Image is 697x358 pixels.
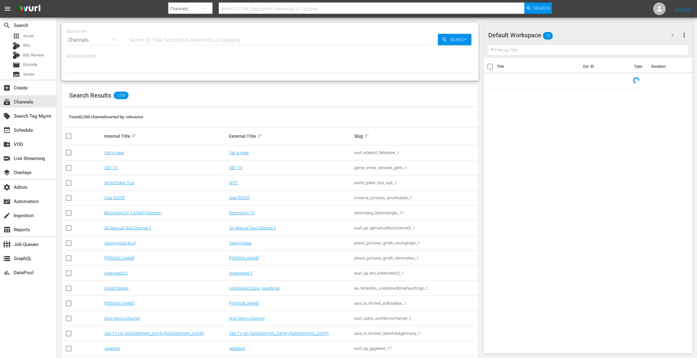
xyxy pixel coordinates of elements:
[3,212,11,219] span: Ingestion
[354,286,477,291] div: ae_networks_unxplainedzonehauntings_1
[104,256,134,260] a: [PERSON_NAME]
[13,51,20,59] div: Bits Review
[15,2,45,16] img: ans4CAIJ8jUAAAAAAAAAAAAAAAAAAAAAAAAgQb4GAAAAAAAAAAAAAAAAAAAAAAAAJMjXAAAAAAAAAAAAAAAAAAAAAAAAgAT5G...
[104,211,162,215] a: BloombergTV (LATAM) (Generic)
[229,211,254,215] a: Bloomberg TV
[104,346,120,351] a: gagetest
[354,132,477,140] div: Slug
[3,169,11,176] span: Overlays
[3,226,11,233] span: Reports
[229,165,243,170] a: GET TV
[354,226,477,230] div: wurl_qa_qamanualtestchannel2_1
[488,26,680,44] div: Default Workspace
[13,61,20,69] span: Episode
[3,155,11,162] span: Live Streaming
[131,133,137,139] span: sort
[23,52,44,58] span: Bits Review
[104,331,204,336] a: Zee TV HD [GEOGRAPHIC_DATA] ([GEOGRAPHIC_DATA])
[524,3,552,14] button: Search
[354,271,477,275] div: wurl_qa_ten_sheenatest2_1
[354,241,477,245] div: plaion_pictures_gmbh_savinghope_1
[354,301,477,306] div: asia_tv_limited_jodhaakbar_1
[13,42,20,50] div: Bits
[354,331,477,336] div: asia_tv_limited_zeetvhdukgermany_1
[354,316,477,321] div: wurl_sales_wurldemochannel_1
[104,195,125,200] a: Cine [DATE]
[354,211,477,215] div: bloomberg_bloombergtv_17
[543,29,553,42] span: 78
[229,301,259,306] a: [PERSON_NAME]
[229,180,238,185] a: WPT
[66,54,474,59] p: Search Filters:
[3,126,11,134] span: Schedule
[3,22,11,29] span: Search
[229,241,251,245] a: Saving Hope
[69,115,143,119] span: Found 2,050 channels sorted by: relevance
[3,198,11,205] span: Automation
[438,34,471,45] button: Search
[69,92,111,99] span: Search Results
[354,195,477,200] div: minerva_pictures_amoilnatale_1
[104,165,118,170] a: GET TV
[114,92,128,99] span: 2,050
[4,5,11,13] span: menu
[3,112,11,120] span: Search Tag Mgmt
[13,71,20,78] span: Series
[23,33,34,39] span: Asset
[497,58,580,75] th: Title
[229,150,249,155] a: Fall is Here
[104,150,124,155] a: Fall is Here
[104,271,128,275] a: sheenatest 2
[229,195,249,200] a: Cine [DATE]
[104,132,228,140] div: Internal Title
[354,150,477,155] div: wurl_e2etest_fallishere_1
[104,286,128,291] a: Ghost Stories
[13,32,20,40] span: Asset
[447,34,471,45] span: Search
[229,331,329,336] a: ZEE TV HD [GEOGRAPHIC_DATA] ([GEOGRAPHIC_DATA])
[3,269,11,276] span: DataPool
[3,255,11,262] span: GraphQL
[104,301,134,306] a: [PERSON_NAME]
[675,6,691,11] a: Sign Out
[229,316,265,321] a: Wurl Demo Channel
[354,180,477,185] div: world_poker_tour_wpt_1
[229,286,280,291] a: UnXplained Zone: Hauntings
[647,58,685,75] th: Duration
[229,346,245,351] a: gagetest
[630,58,647,75] th: Type
[229,256,259,260] a: [PERSON_NAME]
[23,71,34,77] span: Series
[579,58,630,75] th: Ext. ID
[104,241,136,245] a: Saving Hope Wurl
[3,84,11,92] span: Create
[533,3,550,14] span: Search
[23,61,37,68] span: Episode
[3,98,11,106] span: Channels
[229,132,352,140] div: External Title
[104,226,151,230] a: QA Manual Test Channel 2
[257,133,263,139] span: sort
[229,226,276,230] a: QA Manual Test Channel 2
[3,241,11,248] span: Job Queues
[354,346,477,351] div: wurl_qa_gagetest_17
[680,28,688,43] button: more_vert
[104,316,140,321] a: Wurl Demo Channel
[23,42,30,49] span: Bits
[364,133,369,139] span: sort
[680,31,688,39] span: more_vert
[3,141,11,148] span: VOD
[3,184,11,191] span: Admin
[354,165,477,170] div: game_show_network_gettv_1
[354,256,477,260] div: plaion_pictures_gmbh_donmatteo_1
[104,180,134,185] a: World Poker Tour
[66,31,122,49] div: Channels
[229,271,252,275] a: sheenatest 2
